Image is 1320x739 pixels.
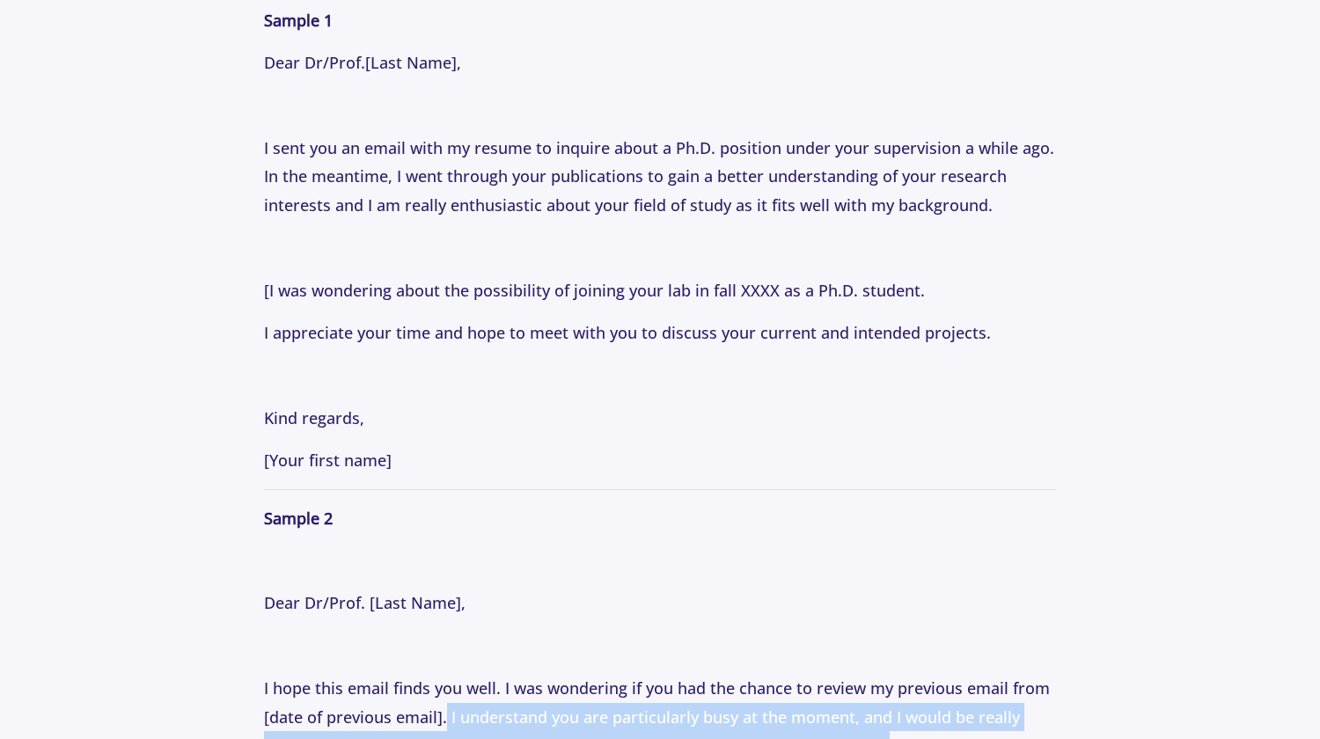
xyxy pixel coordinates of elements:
[264,48,1056,77] p: Dear Dr/Prof. ,
[264,404,1056,432] p: Kind regards,
[264,589,1056,617] p: Dear Dr/Prof. [Last Name],
[264,10,333,31] strong: Sample 1
[365,52,457,73] span: [Last Name]
[264,446,1056,474] p: [Your first name]
[264,276,1056,304] p: I was wondering about the possibility of joining your lab in fall XXXX as a Ph.D. student.
[264,134,1056,219] p: I sent you an email with my resume to inquire about a Ph.D. position under your supervision a whi...
[264,508,333,529] strong: Sample 2
[264,280,269,301] a: [
[264,318,1056,347] p: I appreciate your time and hope to meet with you to discuss your current and intended projects.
